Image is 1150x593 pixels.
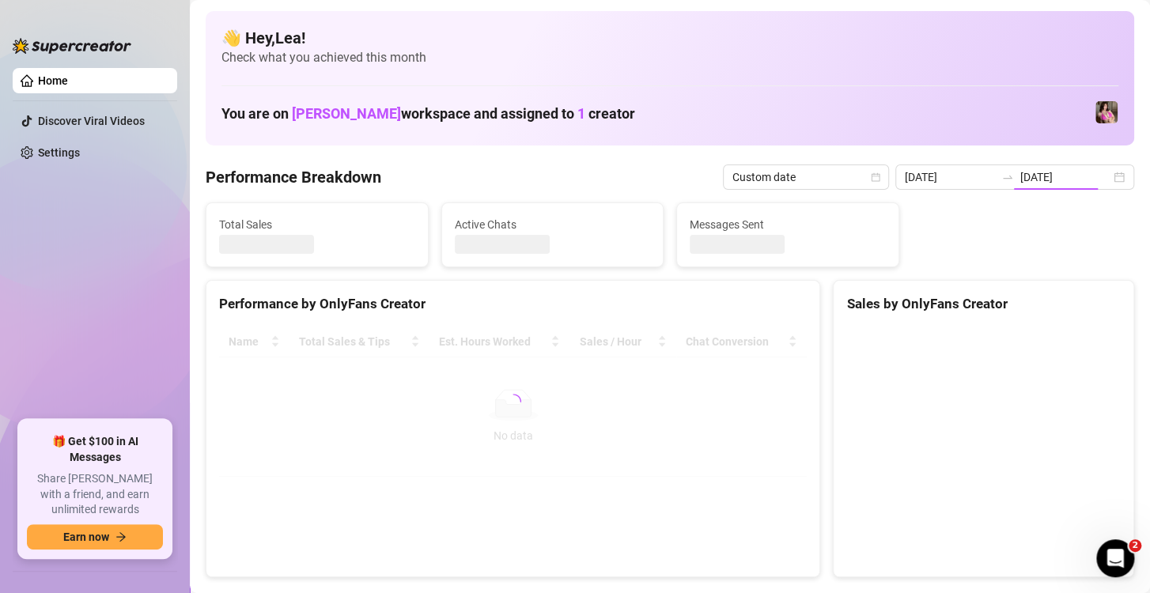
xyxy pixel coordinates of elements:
[292,105,401,122] span: [PERSON_NAME]
[206,166,381,188] h4: Performance Breakdown
[38,115,145,127] a: Discover Viral Videos
[115,531,127,542] span: arrow-right
[905,168,995,186] input: Start date
[13,38,131,54] img: logo-BBDzfeDw.svg
[221,27,1118,49] h4: 👋 Hey, Lea !
[871,172,880,182] span: calendar
[27,471,163,518] span: Share [PERSON_NAME] with a friend, and earn unlimited rewards
[577,105,585,122] span: 1
[38,146,80,159] a: Settings
[221,49,1118,66] span: Check what you achieved this month
[219,216,415,233] span: Total Sales
[732,165,880,189] span: Custom date
[690,216,886,233] span: Messages Sent
[846,293,1121,315] div: Sales by OnlyFans Creator
[455,216,651,233] span: Active Chats
[1129,539,1141,552] span: 2
[27,434,163,465] span: 🎁 Get $100 in AI Messages
[27,524,163,550] button: Earn nowarrow-right
[38,74,68,87] a: Home
[219,293,807,315] div: Performance by OnlyFans Creator
[221,105,635,123] h1: You are on workspace and assigned to creator
[1020,168,1110,186] input: End date
[502,391,523,411] span: loading
[1095,101,1118,123] img: Nanner
[1096,539,1134,577] iframe: Intercom live chat
[1001,171,1014,183] span: to
[63,531,109,543] span: Earn now
[1001,171,1014,183] span: swap-right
